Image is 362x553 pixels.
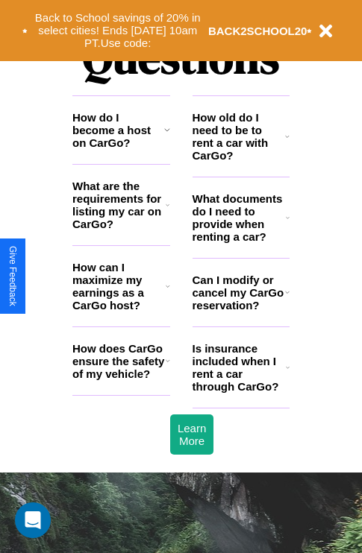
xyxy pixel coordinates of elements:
div: Open Intercom Messenger [15,502,51,538]
h3: How do I become a host on CarGo? [72,111,164,149]
h3: What are the requirements for listing my car on CarGo? [72,180,166,230]
h3: How does CarGo ensure the safety of my vehicle? [72,342,166,380]
button: Learn More [170,414,213,455]
h3: What documents do I need to provide when renting a car? [193,192,287,243]
button: Back to School savings of 20% in select cities! Ends [DATE] 10am PT.Use code: [28,7,208,54]
h3: Is insurance included when I rent a car through CarGo? [193,342,286,393]
h3: Can I modify or cancel my CarGo reservation? [193,274,285,312]
b: BACK2SCHOOL20 [208,25,308,37]
h3: How old do I need to be to rent a car with CarGo? [193,111,286,162]
div: Give Feedback [7,246,18,306]
h3: How can I maximize my earnings as a CarGo host? [72,261,166,312]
